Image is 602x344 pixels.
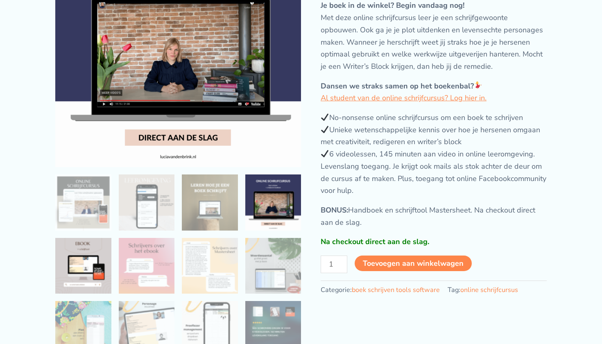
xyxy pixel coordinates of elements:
img: ✔️ [321,113,328,121]
strong: Na checkout direct aan de slag. [321,237,429,247]
button: Toevoegen aan winkelwagen [355,256,472,271]
img: ONLINE SCHRIJFCURSUS: boek schrijven & schrijver worden - Afbeelding 8 [245,238,301,294]
a: Al student van de online schrijfcursus? Log hier in. [321,93,487,103]
a: boek schrijven tools software [352,285,440,294]
p: Handboek en schrijftool Mastersheet. Na checkout direct aan de slag. [321,204,547,229]
strong: BONUS: [321,205,348,215]
input: Productaantal [321,256,347,273]
img: ONLINE SCHRIJFCURSUS: boek schrijven & schrijver worden - Afbeelding 7 [182,238,238,294]
img: ONLINE SCHRIJFCURSUS: boek schrijven & schrijver worden - Afbeelding 3 [182,174,238,231]
img: online schrijfcursus goedkoop schrijven boek schrijf eigen [245,174,301,231]
span: Categorie: [321,284,440,296]
strong: Dansen we straks samen op het boekenbal? [321,81,482,91]
img: ONLINE SCHRIJFCURSUS: boek schrijven & schrijver worden - Afbeelding 5 [55,238,111,294]
img: ONLINE SCHRIJFCURSUS: boek schrijven & schrijver worden - Afbeelding 6 [119,238,175,294]
img: ✔️ [321,126,328,133]
p: No-nonsense online schrijfcursus om een boek te schrijven Unieke wetenschappelijke kennis over ho... [321,112,547,197]
img: ONLINE SCHRIJFCURSUS: boek schrijven & schrijver worden [55,174,111,231]
img: ✔️ [321,150,328,157]
span: Tag: [448,284,518,296]
a: online schrijfcursus [460,285,518,294]
img: online schrijfcursus boek schrijven creatief schrijfopleiding [119,174,175,231]
strong: Je boek in de winkel? Begin vandaag nog! [321,0,464,10]
img: 💃 [474,81,482,89]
